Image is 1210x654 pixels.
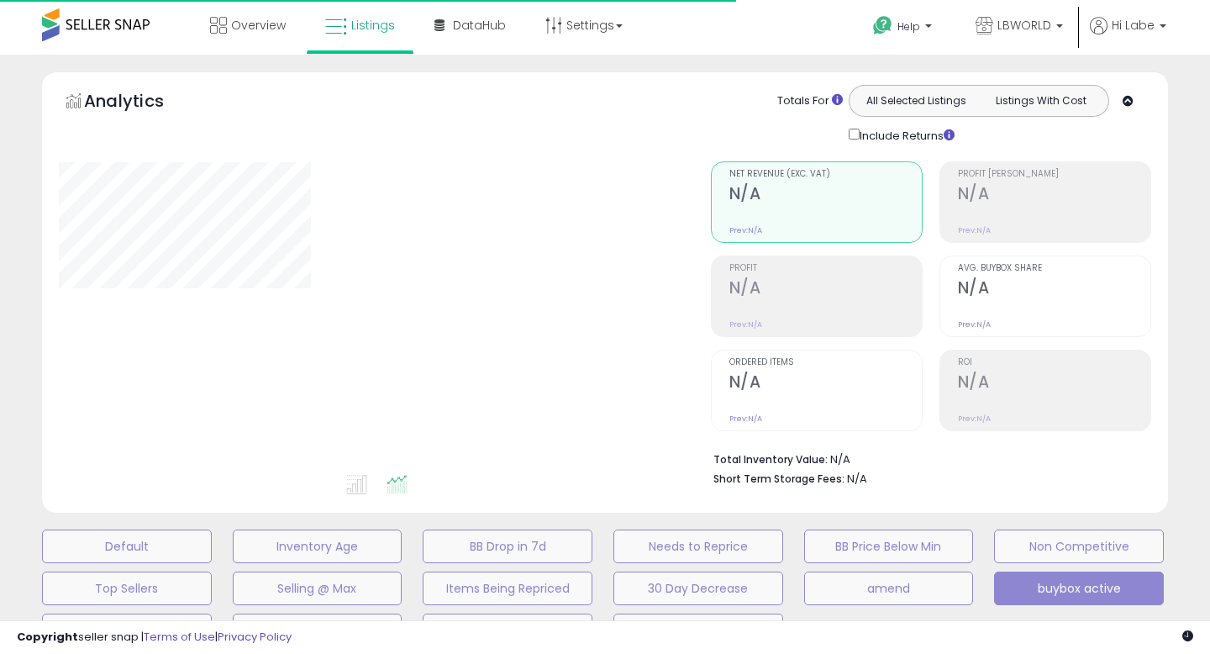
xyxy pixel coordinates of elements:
small: Prev: N/A [958,414,991,424]
b: Short Term Storage Fees: [713,472,844,486]
h5: Analytics [84,89,197,117]
span: Profit [PERSON_NAME] [958,170,1150,179]
button: Non Competitive [994,530,1164,563]
a: Hi Labe [1090,17,1166,55]
button: Competive No Sales [233,614,402,647]
span: DataHub [453,17,506,34]
div: seller snap | | [17,630,292,646]
small: Prev: N/A [729,319,762,330]
h2: N/A [958,184,1150,207]
small: Prev: N/A [958,225,991,235]
button: Listings With Cost [978,90,1103,112]
button: Suppressed No Sales [423,614,592,647]
div: Include Returns [836,125,975,145]
h2: N/A [958,278,1150,301]
span: N/A [847,471,867,487]
button: Selling @ Max [233,572,402,605]
span: LBWORLD [997,17,1051,34]
button: buybox active [994,572,1164,605]
small: Prev: N/A [729,414,762,424]
i: Get Help [872,15,893,36]
b: Total Inventory Value: [713,452,828,467]
span: Listings [351,17,395,34]
button: Items Being Repriced [423,572,592,605]
a: Help [860,3,949,55]
span: ROI [958,358,1150,367]
h2: N/A [729,184,922,207]
h2: N/A [729,372,922,395]
span: Net Revenue (Exc. VAT) [729,170,922,179]
small: Prev: N/A [729,225,762,235]
button: win [613,614,783,647]
button: Default [42,530,212,563]
button: BB Drop in 7d [423,530,592,563]
span: Avg. Buybox Share [958,264,1150,273]
span: Help [897,19,920,34]
span: Profit [729,264,922,273]
li: N/A [713,448,1139,468]
h2: N/A [958,372,1150,395]
h2: N/A [729,278,922,301]
button: amend [804,572,974,605]
span: Hi Labe [1112,17,1155,34]
span: Ordered Items [729,358,922,367]
button: suppressed [42,614,212,647]
div: Totals For [777,93,843,109]
button: BB Price Below Min [804,530,974,563]
button: Needs to Reprice [613,530,783,563]
button: All Selected Listings [854,90,979,112]
button: 30 Day Decrease [613,572,783,605]
a: Privacy Policy [218,629,292,645]
small: Prev: N/A [958,319,991,330]
button: Inventory Age [233,530,402,563]
a: Terms of Use [144,629,215,645]
button: Top Sellers [42,572,212,605]
span: Overview [231,17,286,34]
strong: Copyright [17,629,78,645]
